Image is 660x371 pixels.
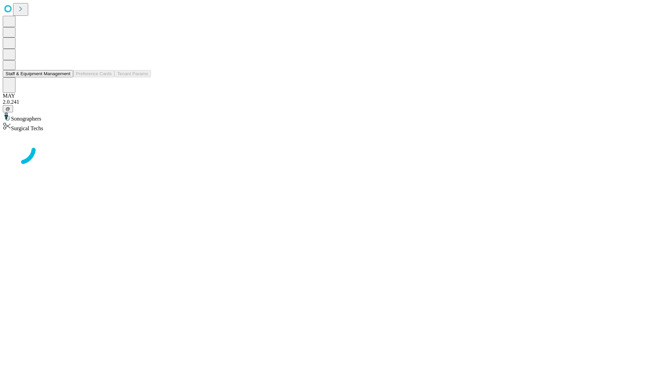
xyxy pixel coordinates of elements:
[3,99,657,105] div: 2.0.241
[3,112,657,122] div: Sonographers
[114,70,151,77] button: Tenant Params
[73,70,114,77] button: Preference Cards
[5,106,10,111] span: @
[3,105,13,112] button: @
[3,70,73,77] button: Staff & Equipment Management
[3,93,657,99] div: MAY
[3,122,657,132] div: Surgical Techs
